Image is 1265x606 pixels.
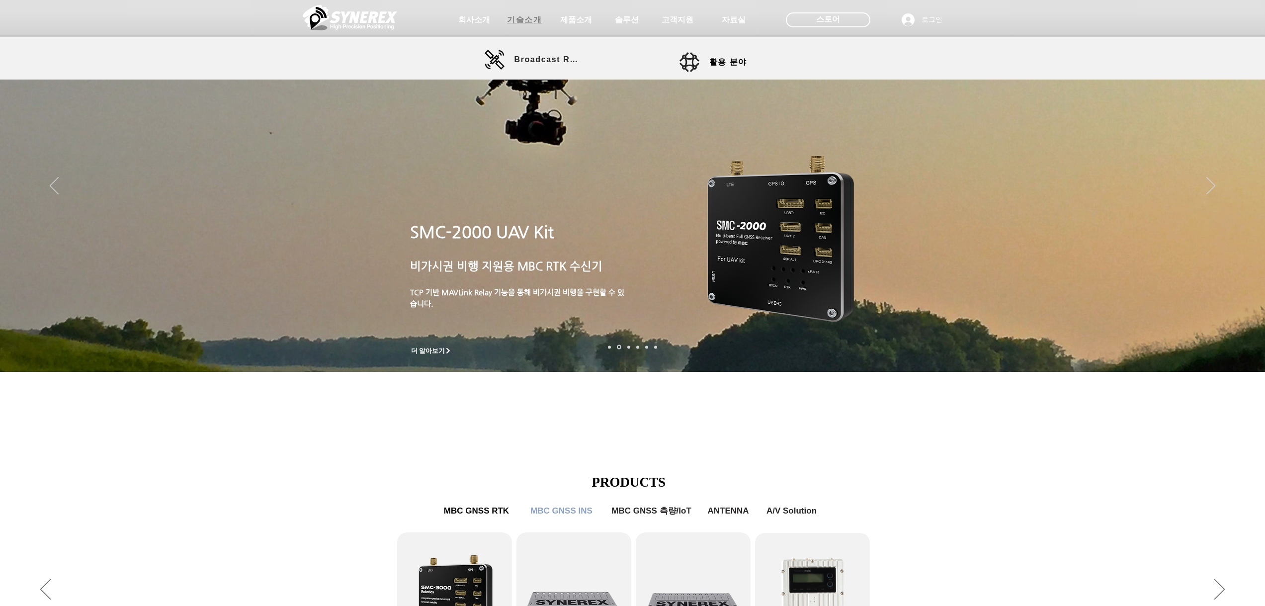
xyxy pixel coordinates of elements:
[485,50,582,70] a: Broadcast RTK
[709,10,759,30] a: 자료실
[560,15,592,25] span: 제품소개
[1081,293,1265,606] iframe: Wix Chat
[679,52,769,72] a: 활용 분야
[449,10,499,30] a: 회사소개
[645,346,648,348] a: 로봇
[410,260,602,272] a: 비가시권 비행 지원용 MBC RTK 수신기
[662,15,693,25] span: 고객지원
[722,15,746,25] span: 자료실
[410,260,504,272] span: 비가시권 비행 지원
[411,346,445,355] span: 더 알아보기
[551,10,601,30] a: 제품소개
[410,288,624,308] a: TCP 기반 MAVLink Relay 기능을 통해 비가시권 비행을 구현할 수 있습니다.
[407,345,456,357] a: 더 알아보기
[709,57,747,68] span: 활용 분야
[50,177,59,196] button: 이전
[627,346,630,348] a: 측량 IoT
[707,156,854,322] img: smc-2000.png
[602,10,652,30] a: 솔루션
[617,345,621,349] a: 드론 8 - SMC 2000
[40,579,51,601] button: 이전
[608,346,611,348] a: 로봇- SMC 2000
[786,12,870,27] div: 스토어
[605,345,660,349] nav: 슬라이드
[918,15,946,25] span: 로그인
[895,10,949,29] button: 로그인
[514,55,582,64] span: Broadcast RTK
[615,15,639,25] span: 솔루션
[636,346,639,348] a: 자율주행
[816,14,840,25] span: 스토어
[504,260,602,272] span: 용 MBC RTK 수신기
[654,346,657,348] a: 정밀농업
[653,10,702,30] a: 고객지원
[507,15,542,25] span: 기술소개
[500,10,550,30] a: 기술소개
[458,15,490,25] span: 회사소개
[410,223,554,242] a: SMC-2000 UAV Kit
[1206,177,1215,196] button: 다음
[303,2,397,32] img: 씨너렉스_White_simbol_대지 1.png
